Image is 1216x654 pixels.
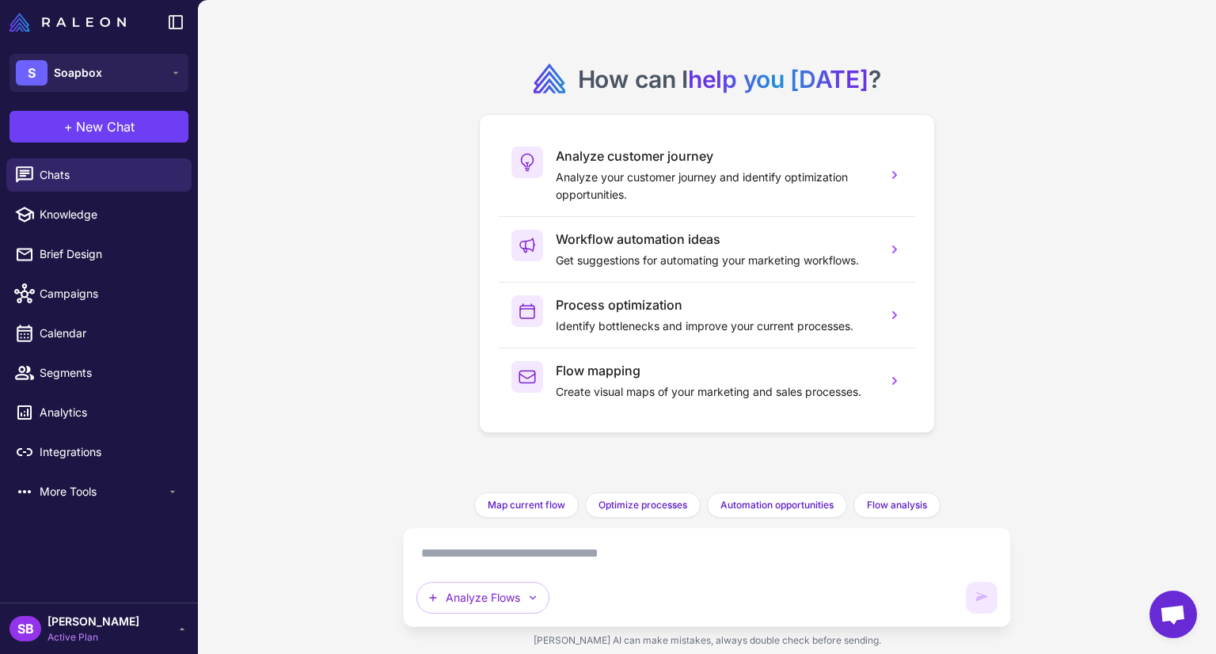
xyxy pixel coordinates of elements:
h3: Flow mapping [556,361,874,380]
span: Automation opportunities [720,498,834,512]
span: Knowledge [40,206,179,223]
h3: Workflow automation ideas [556,230,874,249]
a: Integrations [6,435,192,469]
a: Campaigns [6,277,192,310]
button: Flow analysis [853,492,940,518]
span: Optimize processes [598,498,687,512]
button: Map current flow [474,492,579,518]
div: [PERSON_NAME] AI can make mistakes, always double check before sending. [403,627,1011,654]
span: Integrations [40,443,179,461]
a: Chats [6,158,192,192]
p: Analyze your customer journey and identify optimization opportunities. [556,169,874,203]
a: Knowledge [6,198,192,231]
span: Analytics [40,404,179,421]
span: Flow analysis [867,498,927,512]
h3: Analyze customer journey [556,146,874,165]
h3: Process optimization [556,295,874,314]
span: Active Plan [47,630,139,644]
div: SB [9,616,41,641]
span: help you [DATE] [688,65,868,93]
a: Calendar [6,317,192,350]
a: Segments [6,356,192,390]
p: Create visual maps of your marketing and sales processes. [556,383,874,401]
span: New Chat [76,117,135,136]
span: More Tools [40,483,166,500]
span: Calendar [40,325,179,342]
span: Campaigns [40,285,179,302]
a: Raleon Logo [9,13,132,32]
img: Raleon Logo [9,13,126,32]
a: Analytics [6,396,192,429]
button: +New Chat [9,111,188,143]
a: Open chat [1149,591,1197,638]
h2: How can I ? [578,63,881,95]
span: Map current flow [488,498,565,512]
a: Brief Design [6,238,192,271]
span: [PERSON_NAME] [47,613,139,630]
button: SSoapbox [9,54,188,92]
span: Chats [40,166,179,184]
span: Brief Design [40,245,179,263]
p: Get suggestions for automating your marketing workflows. [556,252,874,269]
span: + [64,117,73,136]
p: Identify bottlenecks and improve your current processes. [556,317,874,335]
div: S [16,60,47,86]
button: Optimize processes [585,492,701,518]
span: Soapbox [54,64,102,82]
span: Segments [40,364,179,382]
button: Analyze Flows [416,582,549,614]
button: Automation opportunities [707,492,847,518]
